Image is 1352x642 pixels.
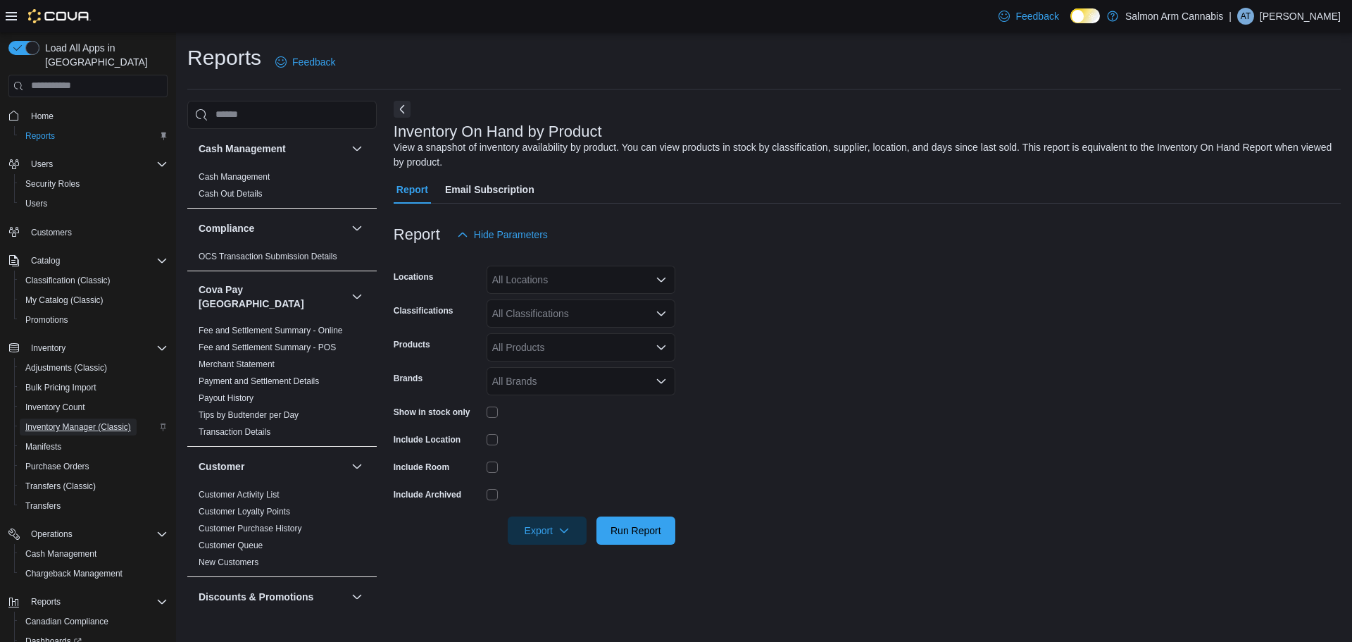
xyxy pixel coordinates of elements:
[394,305,453,316] label: Classifications
[31,159,53,170] span: Users
[25,402,85,413] span: Inventory Count
[20,565,128,582] a: Chargeback Management
[14,397,173,417] button: Inventory Count
[199,359,275,370] span: Merchant Statement
[394,271,434,283] label: Locations
[14,126,173,146] button: Reports
[394,123,602,140] h3: Inventory On Hand by Product
[3,338,173,358] button: Inventory
[516,517,578,545] span: Export
[25,461,89,472] span: Purchase Orders
[445,175,534,204] span: Email Subscription
[25,616,108,627] span: Canadian Compliance
[199,507,290,517] a: Customer Loyalty Points
[349,458,365,475] button: Customer
[20,419,137,436] a: Inventory Manager (Classic)
[187,486,377,576] div: Customer
[25,314,68,326] span: Promotions
[25,568,123,579] span: Chargeback Management
[14,310,173,330] button: Promotions
[199,524,302,533] a: Customer Purchase History
[199,410,299,420] a: Tips by Budtender per Day
[14,457,173,476] button: Purchase Orders
[3,222,173,242] button: Customers
[199,189,263,199] a: Cash Out Details
[656,308,667,319] button: Open list of options
[25,481,96,492] span: Transfers (Classic)
[1070,8,1100,23] input: Dark Mode
[1241,8,1251,25] span: AT
[3,524,173,544] button: Operations
[14,174,173,194] button: Security Roles
[292,55,335,69] span: Feedback
[199,523,302,534] span: Customer Purchase History
[20,195,53,212] a: Users
[20,399,168,416] span: Inventory Count
[993,2,1064,30] a: Feedback
[31,227,72,238] span: Customers
[25,441,61,452] span: Manifests
[20,613,114,630] a: Canadian Compliance
[20,438,168,455] span: Manifests
[451,221,553,249] button: Hide Parameters
[199,590,346,604] button: Discounts & Promotions
[14,271,173,290] button: Classification (Classic)
[28,9,91,23] img: Cova
[20,458,168,475] span: Purchase Orders
[25,526,78,543] button: Operations
[656,342,667,353] button: Open list of options
[394,489,461,500] label: Include Archived
[349,588,365,605] button: Discounts & Promotions
[31,111,54,122] span: Home
[199,393,254,404] span: Payout History
[199,342,336,353] span: Fee and Settlement Summary - POS
[25,593,168,610] span: Reports
[394,339,430,350] label: Products
[25,362,107,374] span: Adjustments (Classic)
[25,421,131,433] span: Inventory Manager (Classic)
[20,292,109,309] a: My Catalog (Classic)
[31,529,73,540] span: Operations
[14,496,173,516] button: Transfers
[20,128,61,144] a: Reports
[199,142,346,156] button: Cash Management
[25,275,111,286] span: Classification (Classic)
[187,168,377,208] div: Cash Management
[25,130,55,142] span: Reports
[20,311,168,328] span: Promotions
[199,426,270,438] span: Transaction Details
[199,252,337,261] a: OCS Transaction Submission Details
[656,274,667,285] button: Open list of options
[20,478,168,495] span: Transfers (Classic)
[199,251,337,262] span: OCS Transaction Submission Details
[14,544,173,564] button: Cash Management
[349,140,365,157] button: Cash Management
[25,252,168,269] span: Catalog
[349,220,365,237] button: Compliance
[31,255,60,266] span: Catalog
[25,340,168,357] span: Inventory
[199,459,346,474] button: Customer
[14,290,173,310] button: My Catalog (Classic)
[20,565,168,582] span: Chargeback Management
[14,612,173,631] button: Canadian Compliance
[3,251,173,271] button: Catalog
[20,438,67,455] a: Manifests
[25,156,168,173] span: Users
[199,376,319,386] a: Payment and Settlement Details
[25,593,66,610] button: Reports
[20,458,95,475] a: Purchase Orders
[199,342,336,352] a: Fee and Settlement Summary - POS
[20,272,116,289] a: Classification (Classic)
[20,175,85,192] a: Security Roles
[20,311,74,328] a: Promotions
[20,272,168,289] span: Classification (Classic)
[1237,8,1254,25] div: Amanda Toms
[20,478,101,495] a: Transfers (Classic)
[394,462,449,473] label: Include Room
[25,224,77,241] a: Customers
[25,107,168,125] span: Home
[1015,9,1058,23] span: Feedback
[199,326,343,335] a: Fee and Settlement Summary - Online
